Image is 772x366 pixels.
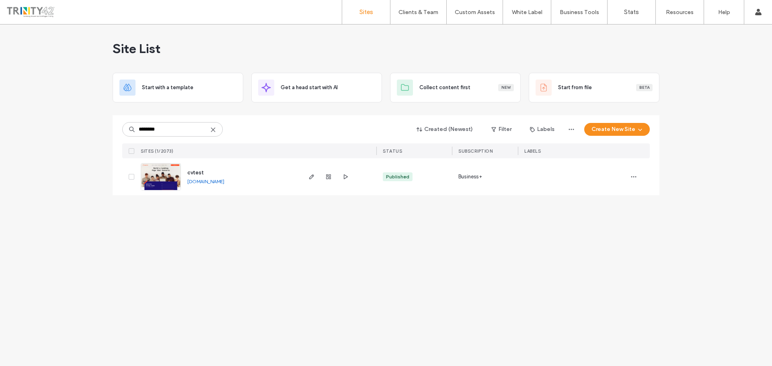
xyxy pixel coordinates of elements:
[141,148,173,154] span: SITES (1/2073)
[498,84,514,91] div: New
[636,84,653,91] div: Beta
[624,8,639,16] label: Stats
[398,9,438,16] label: Clients & Team
[187,170,204,176] a: cvtest
[386,173,409,180] div: Published
[390,73,521,102] div: Collect content firstNew
[512,9,542,16] label: White Label
[483,123,519,136] button: Filter
[584,123,650,136] button: Create New Site
[187,178,224,184] a: [DOMAIN_NAME]
[410,123,480,136] button: Created (Newest)
[113,41,160,57] span: Site List
[419,84,470,92] span: Collect content first
[524,148,541,154] span: LABELS
[383,148,402,154] span: STATUS
[458,173,482,181] span: Business+
[142,84,193,92] span: Start with a template
[558,84,592,92] span: Start from file
[718,9,730,16] label: Help
[523,123,562,136] button: Labels
[458,148,493,154] span: Subscription
[560,9,599,16] label: Business Tools
[455,9,495,16] label: Custom Assets
[359,8,373,16] label: Sites
[18,6,35,13] span: Help
[529,73,659,102] div: Start from fileBeta
[281,84,338,92] span: Get a head start with AI
[251,73,382,102] div: Get a head start with AI
[666,9,694,16] label: Resources
[113,73,243,102] div: Start with a template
